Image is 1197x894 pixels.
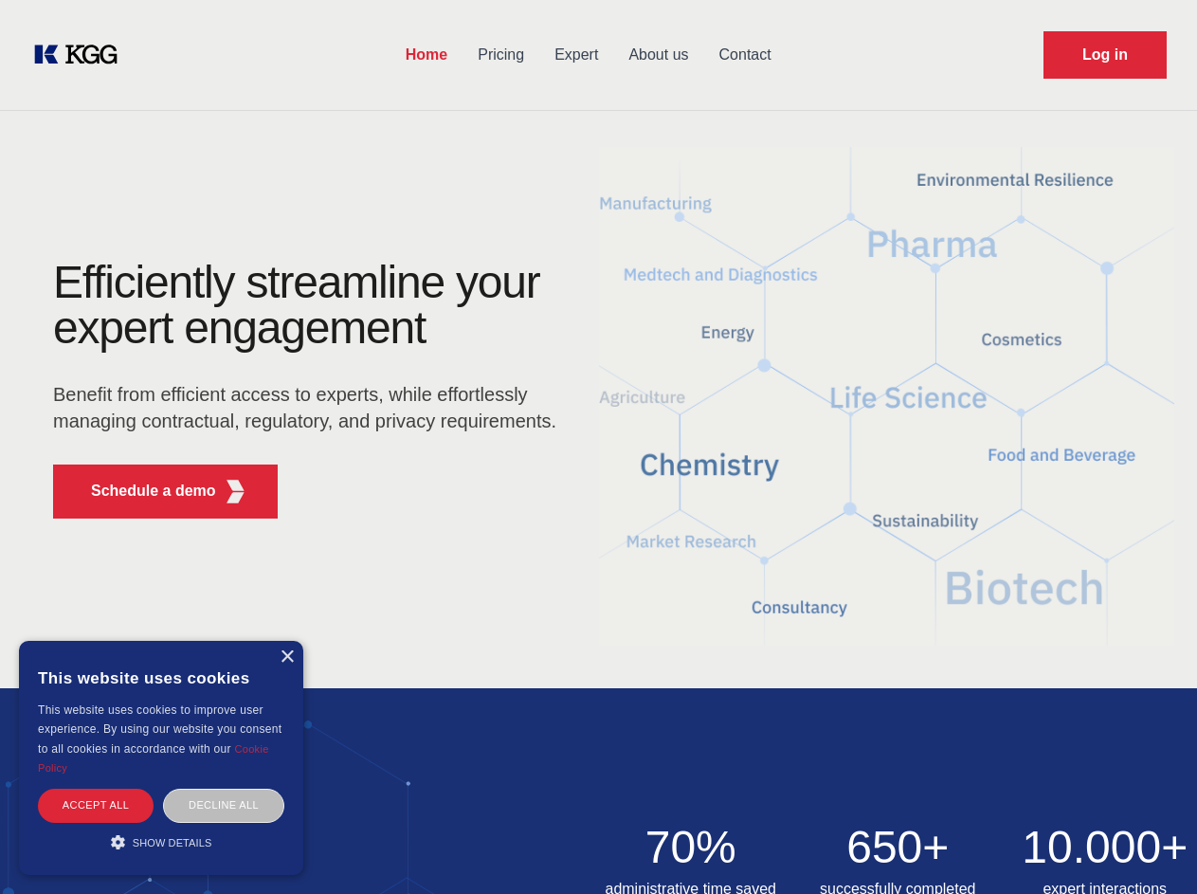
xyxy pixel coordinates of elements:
a: Contact [704,30,787,80]
a: About us [613,30,703,80]
button: Schedule a demoKGG Fifth Element RED [53,465,278,519]
img: KGG Fifth Element RED [224,480,247,503]
a: Pricing [462,30,539,80]
a: Request Demo [1043,31,1167,79]
div: Accept all [38,789,154,822]
h1: Efficiently streamline your expert engagement [53,260,569,351]
span: Show details [133,837,212,848]
img: KGG Fifth Element RED [599,123,1175,669]
h2: 70% [599,825,784,870]
iframe: Chat Widget [1102,803,1197,894]
a: KOL Knowledge Platform: Talk to Key External Experts (KEE) [30,40,133,70]
p: Schedule a demo [91,480,216,502]
div: Decline all [163,789,284,822]
a: Cookie Policy [38,743,269,774]
span: This website uses cookies to improve user experience. By using our website you consent to all coo... [38,703,281,756]
a: Home [390,30,462,80]
a: Expert [539,30,613,80]
div: Show details [38,832,284,851]
div: This website uses cookies [38,655,284,701]
div: Close [280,650,294,665]
h2: 650+ [806,825,990,870]
p: Benefit from efficient access to experts, while effortlessly managing contractual, regulatory, an... [53,381,569,434]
